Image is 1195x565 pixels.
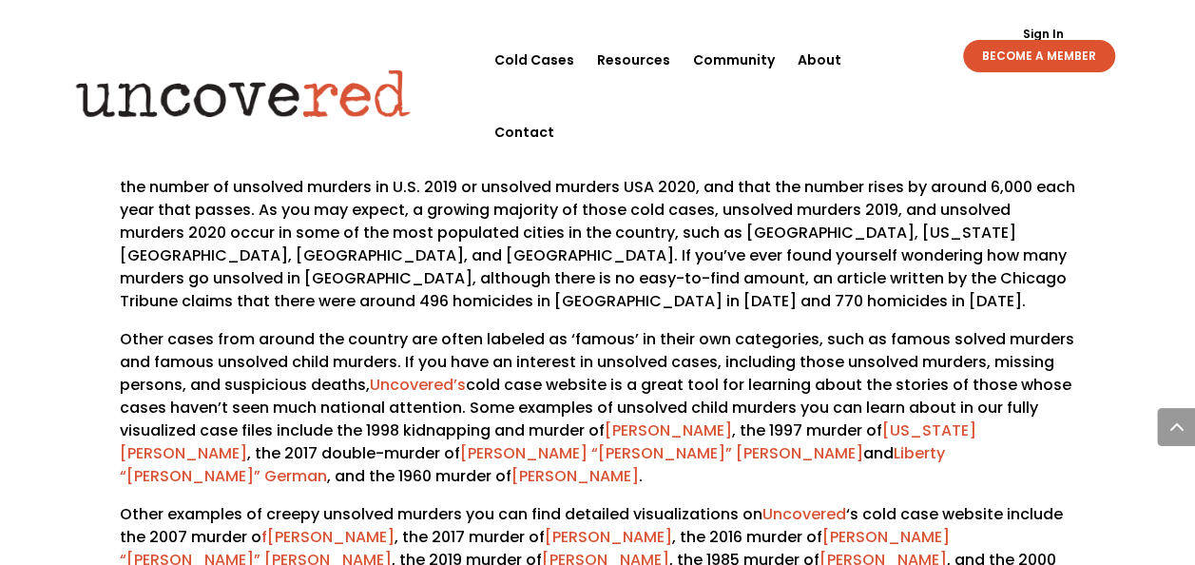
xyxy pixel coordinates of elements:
a: [PERSON_NAME] [545,526,672,548]
p: Other cases from around the country are often labeled as ‘famous’ in their own categories, such a... [120,328,1076,503]
a: [PERSON_NAME] [267,526,395,548]
a: Community [693,24,775,96]
a: About [798,24,841,96]
a: BECOME A MEMBER [963,40,1115,72]
a: Cold Cases [494,24,574,96]
a: Sign In [1012,29,1073,40]
: If your interested in cold cases, you may find yourself wondering about how many unsolved murders... [120,130,1075,312]
a: [PERSON_NAME] “[PERSON_NAME]” [PERSON_NAME] [460,442,863,464]
a: [PERSON_NAME] [605,419,732,441]
img: Uncovered logo [60,56,426,130]
a: Resources [597,24,670,96]
a: Uncovered’s [370,374,466,396]
a: [US_STATE][PERSON_NAME] [120,419,976,464]
a: f [261,526,267,548]
a: [PERSON_NAME] [511,465,639,487]
a: Liberty “[PERSON_NAME]” German [120,442,945,487]
a: Uncovered [762,503,846,525]
a: Contact [494,96,554,168]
